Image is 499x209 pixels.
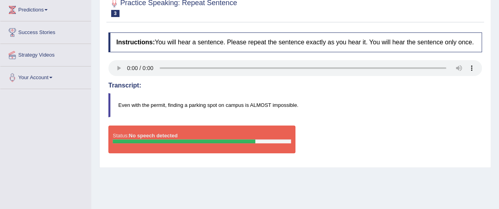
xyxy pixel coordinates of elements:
[0,21,91,41] a: Success Stories
[108,93,482,117] blockquote: Even with the permit, finding a parking spot on campus is ALMOST impossible.
[0,66,91,86] a: Your Account
[116,39,155,46] b: Instructions:
[111,10,119,17] span: 3
[108,125,295,153] div: Status:
[108,82,482,89] h4: Transcript:
[129,133,177,139] strong: No speech detected
[0,44,91,64] a: Strategy Videos
[108,32,482,52] h4: You will hear a sentence. Please repeat the sentence exactly as you hear it. You will hear the se...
